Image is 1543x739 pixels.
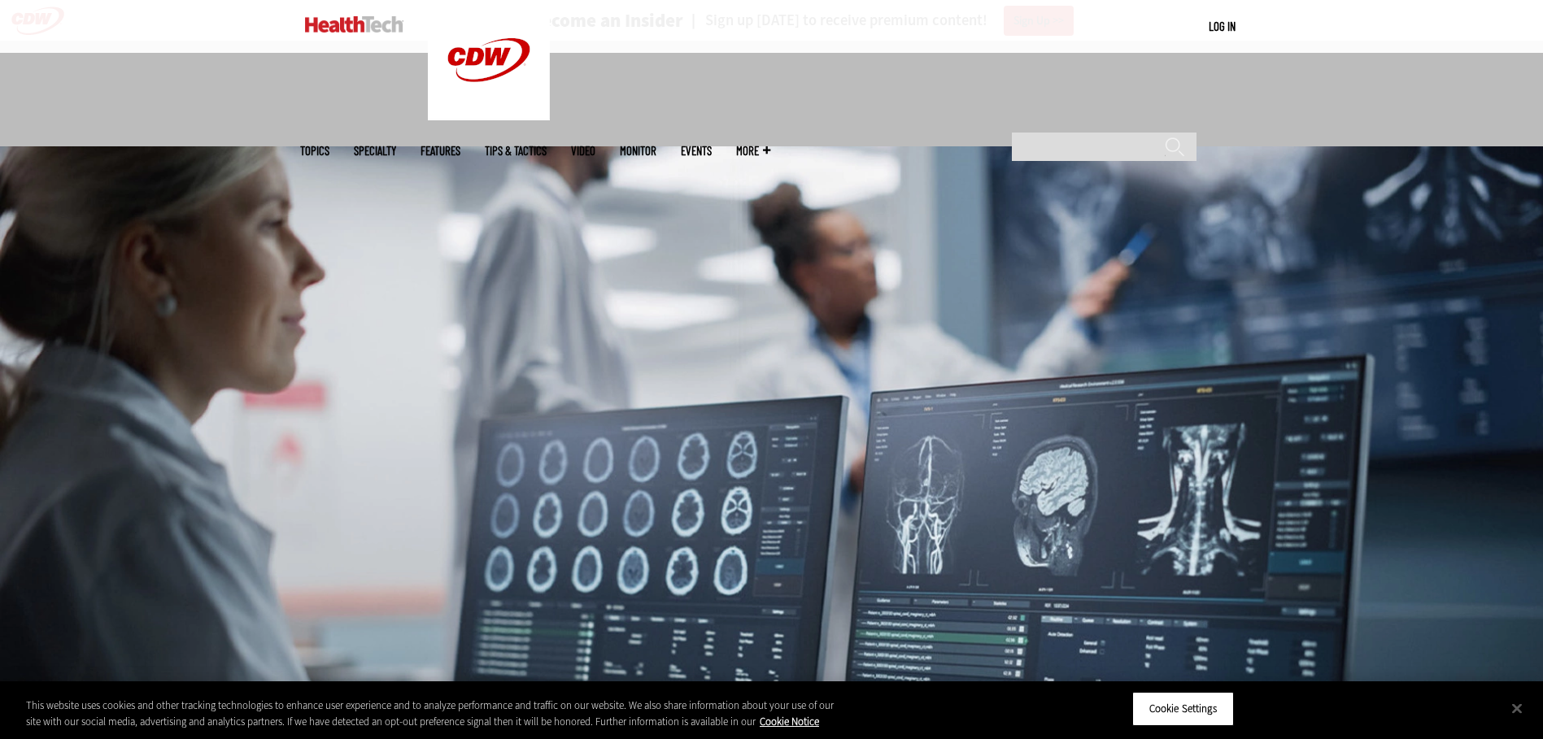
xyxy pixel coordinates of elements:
a: CDW [428,107,550,124]
img: Home [305,16,403,33]
span: Specialty [354,145,396,157]
button: Close [1499,690,1535,726]
span: Topics [300,145,329,157]
a: Tips & Tactics [485,145,547,157]
span: More [736,145,770,157]
a: Events [681,145,712,157]
button: Cookie Settings [1132,692,1234,726]
a: MonITor [620,145,656,157]
a: Video [571,145,595,157]
a: Log in [1209,19,1236,33]
div: User menu [1209,18,1236,35]
a: More information about your privacy [760,715,819,728]
a: Features [421,145,460,157]
div: This website uses cookies and other tracking technologies to enhance user experience and to analy... [26,698,848,729]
